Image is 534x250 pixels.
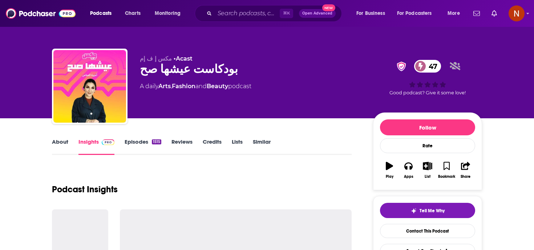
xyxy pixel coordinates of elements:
[176,55,193,62] a: Acast
[509,5,525,21] span: Logged in as AdelNBM
[421,60,441,73] span: 47
[155,8,181,19] span: Monitoring
[232,138,243,155] a: Lists
[380,224,475,238] a: Contact This Podcast
[322,4,335,11] span: New
[299,9,336,18] button: Open AdvancedNew
[489,7,500,20] a: Show notifications dropdown
[438,175,455,179] div: Bookmark
[437,157,456,183] button: Bookmark
[280,9,293,18] span: ⌘ K
[302,12,332,15] span: Open Advanced
[85,8,121,19] button: open menu
[442,8,469,19] button: open menu
[386,175,393,179] div: Play
[448,8,460,19] span: More
[399,157,418,183] button: Apps
[207,83,228,90] a: Beauty
[152,139,161,144] div: 1515
[351,8,394,19] button: open menu
[373,55,482,100] div: verified Badge47Good podcast? Give it some love!
[392,8,442,19] button: open menu
[509,5,525,21] img: User Profile
[52,138,68,155] a: About
[470,7,483,20] a: Show notifications dropdown
[140,55,172,62] span: مكس إ ف إم
[397,8,432,19] span: For Podcasters
[53,50,126,123] img: بودكاست عيشها صح
[52,184,118,195] h1: Podcast Insights
[380,138,475,153] div: Rate
[6,7,76,20] img: Podchaser - Follow, Share and Rate Podcasts
[174,55,193,62] span: •
[158,83,171,90] a: Arts
[414,60,441,73] a: 47
[171,138,193,155] a: Reviews
[78,138,114,155] a: InsightsPodchaser Pro
[356,8,385,19] span: For Business
[509,5,525,21] button: Show profile menu
[171,83,172,90] span: ,
[395,62,408,71] img: verified Badge
[253,138,271,155] a: Similar
[172,83,195,90] a: Fashion
[140,82,251,91] div: A daily podcast
[203,138,222,155] a: Credits
[456,157,475,183] button: Share
[404,175,413,179] div: Apps
[90,8,112,19] span: Podcasts
[380,119,475,135] button: Follow
[102,139,114,145] img: Podchaser Pro
[125,8,141,19] span: Charts
[420,208,445,214] span: Tell Me Why
[380,203,475,218] button: tell me why sparkleTell Me Why
[195,83,207,90] span: and
[125,138,161,155] a: Episodes1515
[380,157,399,183] button: Play
[411,208,417,214] img: tell me why sparkle
[202,5,349,22] div: Search podcasts, credits, & more...
[120,8,145,19] a: Charts
[150,8,190,19] button: open menu
[425,175,430,179] div: List
[215,8,280,19] input: Search podcasts, credits, & more...
[418,157,437,183] button: List
[461,175,470,179] div: Share
[389,90,466,95] span: Good podcast? Give it some love!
